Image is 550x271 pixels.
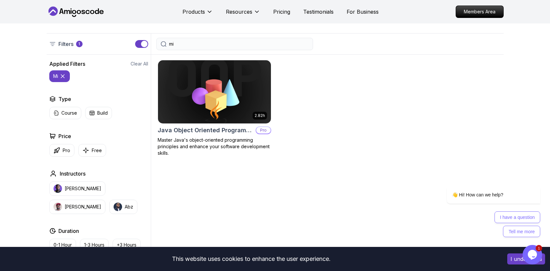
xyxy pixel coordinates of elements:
button: Resources [226,8,260,21]
p: Pro [63,147,70,154]
div: This website uses cookies to enhance the user experience. [5,252,497,266]
a: Testimonials [303,8,334,16]
p: Filters [58,40,73,48]
p: Abz [125,204,133,210]
p: 1 [78,41,80,47]
img: Java Object Oriented Programming card [158,60,271,123]
button: 0-1 Hour [49,239,76,251]
h2: Instructors [60,170,86,178]
button: instructor imgAbz [109,200,137,214]
button: +3 Hours [113,239,141,251]
button: Products [182,8,213,21]
input: Search Java, React, Spring boot ... [169,41,309,47]
h2: Price [58,132,71,140]
button: Pro [49,144,74,157]
button: mi [49,70,70,82]
p: 1-3 Hours [84,242,104,248]
p: Pro [256,127,271,134]
p: Members Area [456,6,503,18]
a: For Business [347,8,379,16]
p: [PERSON_NAME] [65,185,101,192]
h2: Applied Filters [49,60,85,68]
p: Course [61,110,77,116]
h2: Java Object Oriented Programming [158,126,253,135]
p: Products [182,8,205,16]
p: Master Java's object-oriented programming principles and enhance your software development skills. [158,137,271,156]
iframe: chat widget [426,135,543,242]
a: Pricing [273,8,290,16]
p: Build [97,110,108,116]
p: mi [53,73,58,79]
button: 1-3 Hours [80,239,109,251]
button: Course [49,107,81,119]
button: Free [78,144,106,157]
img: instructor img [54,203,62,211]
h2: Type [58,95,71,103]
p: 2.82h [255,113,265,118]
img: instructor img [114,203,122,211]
button: Clear All [131,61,148,67]
p: Resources [226,8,252,16]
p: Free [92,147,102,154]
iframe: chat widget [523,245,543,264]
img: instructor img [54,184,62,193]
a: Members Area [456,6,504,18]
button: instructor img[PERSON_NAME] [49,200,105,214]
button: Accept cookies [507,253,545,264]
h2: Duration [58,227,79,235]
button: instructor img[PERSON_NAME] [49,181,105,196]
p: [PERSON_NAME] [65,204,101,210]
p: +3 Hours [117,242,136,248]
p: 0-1 Hour [54,242,72,248]
a: Java Object Oriented Programming card2.82hJava Object Oriented ProgrammingProMaster Java's object... [158,60,271,156]
button: Build [85,107,112,119]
